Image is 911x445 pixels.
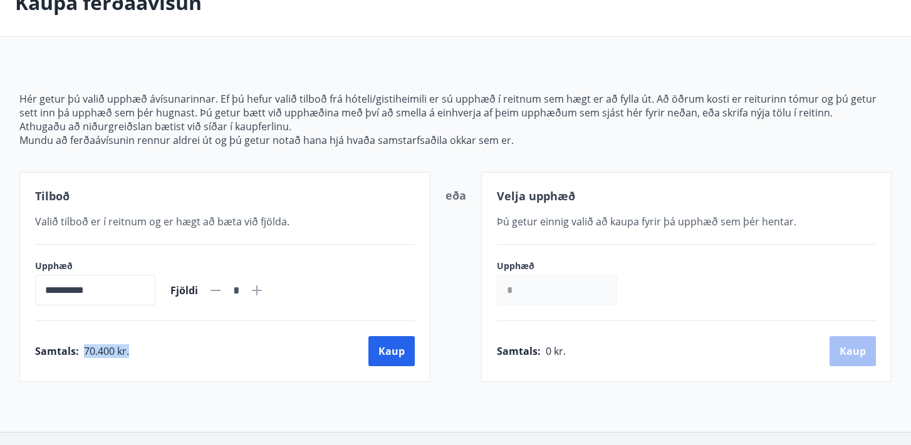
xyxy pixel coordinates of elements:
span: eða [445,188,466,203]
label: Upphæð [35,260,155,272]
span: Valið tilboð er í reitnum og er hægt að bæta við fjölda. [35,215,289,228]
span: Velja upphæð [497,188,575,203]
p: Athugaðu að niðurgreiðslan bætist við síðar í kaupferlinu. [19,120,892,133]
span: Fjöldi [170,284,198,297]
span: Þú getur einnig valið að kaupa fyrir þá upphæð sem þér hentar. [497,215,796,228]
p: Hér getur þú valið upphæð ávísunarinnar. Ef þú hefur valið tilboð frá hóteli/gistiheimili er sú u... [19,92,892,120]
span: 70.400 kr. [84,344,129,358]
span: 0 kr. [546,344,566,358]
span: Tilboð [35,188,70,203]
label: Upphæð [497,260,630,272]
span: Samtals : [497,344,541,358]
p: Mundu að ferðaávísunin rennur aldrei út og þú getur notað hana hjá hvaða samstarfsaðila okkar sem... [19,133,892,147]
button: Kaup [368,336,415,366]
span: Samtals : [35,344,79,358]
